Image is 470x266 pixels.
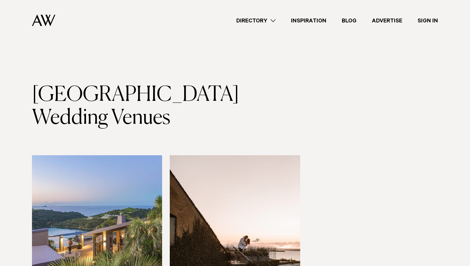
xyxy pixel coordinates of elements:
[410,16,446,25] a: Sign In
[283,16,334,25] a: Inspiration
[334,16,364,25] a: Blog
[229,16,283,25] a: Directory
[32,84,235,130] h1: [GEOGRAPHIC_DATA] Wedding Venues
[364,16,410,25] a: Advertise
[32,14,55,26] img: Auckland Weddings Logo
